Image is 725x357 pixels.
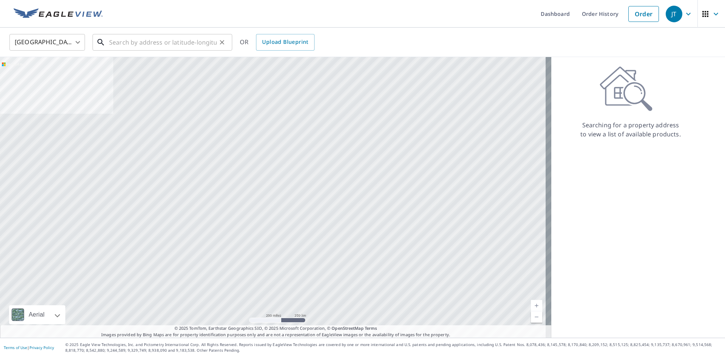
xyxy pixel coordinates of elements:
input: Search by address or latitude-longitude [109,32,217,53]
a: Current Level 5, Zoom Out [531,311,542,323]
div: JT [666,6,682,22]
button: Clear [217,37,227,48]
p: | [4,345,54,350]
a: Terms [365,325,377,331]
span: © 2025 TomTom, Earthstar Geographics SIO, © 2025 Microsoft Corporation, © [174,325,377,332]
a: Upload Blueprint [256,34,314,51]
a: Current Level 5, Zoom In [531,300,542,311]
a: Terms of Use [4,345,27,350]
a: Order [628,6,659,22]
div: OR [240,34,315,51]
p: © 2025 Eagle View Technologies, Inc. and Pictometry International Corp. All Rights Reserved. Repo... [65,342,721,353]
div: Aerial [26,305,47,324]
p: Searching for a property address to view a list of available products. [580,121,681,139]
div: [GEOGRAPHIC_DATA] [9,32,85,53]
span: Upload Blueprint [262,37,308,47]
a: OpenStreetMap [332,325,363,331]
a: Privacy Policy [29,345,54,350]
div: Aerial [9,305,65,324]
img: EV Logo [14,8,103,20]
